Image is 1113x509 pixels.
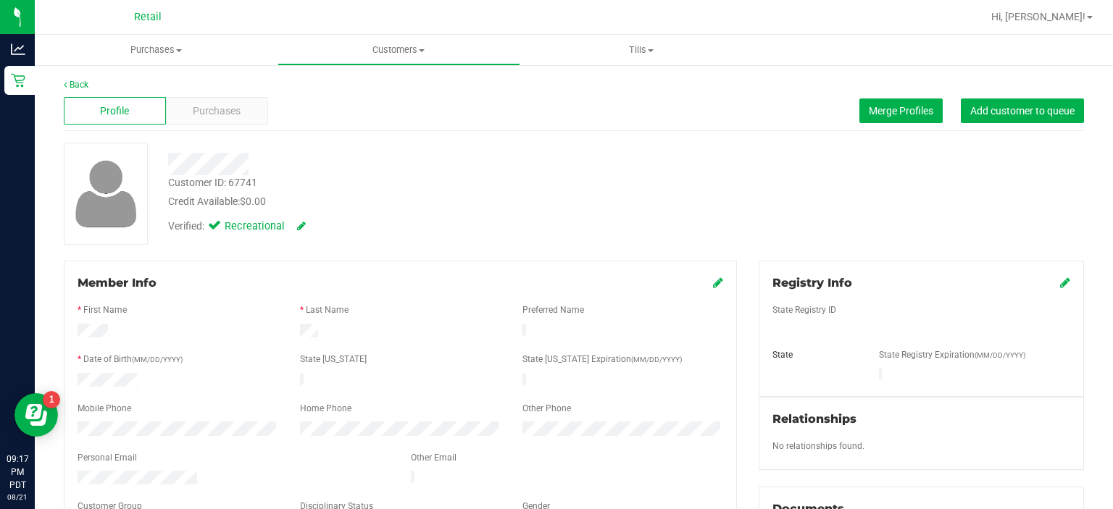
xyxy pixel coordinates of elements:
[961,98,1084,123] button: Add customer to queue
[78,451,137,464] label: Personal Email
[762,348,868,361] div: State
[35,43,278,56] span: Purchases
[83,353,183,366] label: Date of Birth
[78,276,157,290] span: Member Info
[300,402,351,415] label: Home Phone
[772,276,852,290] span: Registry Info
[306,303,349,316] label: Last Name
[7,453,28,492] p: 09:17 PM PDT
[278,43,520,56] span: Customers
[225,219,283,235] span: Recreational
[631,356,682,363] span: (MM/DD/YYYY)
[522,353,682,366] label: State [US_STATE] Expiration
[83,303,127,316] label: First Name
[168,175,257,190] div: Customer ID: 67741
[7,492,28,502] p: 08/21
[521,43,762,56] span: Tills
[168,219,306,235] div: Verified:
[43,391,60,408] iframe: Resource center unread badge
[522,402,571,415] label: Other Phone
[240,195,266,207] span: $0.00
[193,104,241,119] span: Purchases
[100,104,129,119] span: Profile
[11,42,25,56] inline-svg: Analytics
[64,80,88,90] a: Back
[520,35,763,65] a: Tills
[168,194,667,209] div: Credit Available:
[522,303,584,316] label: Preferred Name
[975,351,1025,359] span: (MM/DD/YYYY)
[991,11,1085,22] span: Hi, [PERSON_NAME]!
[68,156,144,231] img: user-icon.png
[859,98,943,123] button: Merge Profiles
[411,451,457,464] label: Other Email
[869,105,933,117] span: Merge Profiles
[879,348,1025,361] label: State Registry Expiration
[772,412,856,426] span: Relationships
[35,35,278,65] a: Purchases
[11,73,25,88] inline-svg: Retail
[772,303,836,316] label: State Registry ID
[134,11,162,23] span: Retail
[300,353,367,366] label: State [US_STATE]
[132,356,183,363] span: (MM/DD/YYYY)
[772,439,864,453] label: No relationships found.
[14,393,58,437] iframe: Resource center
[78,402,131,415] label: Mobile Phone
[970,105,1075,117] span: Add customer to queue
[278,35,520,65] a: Customers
